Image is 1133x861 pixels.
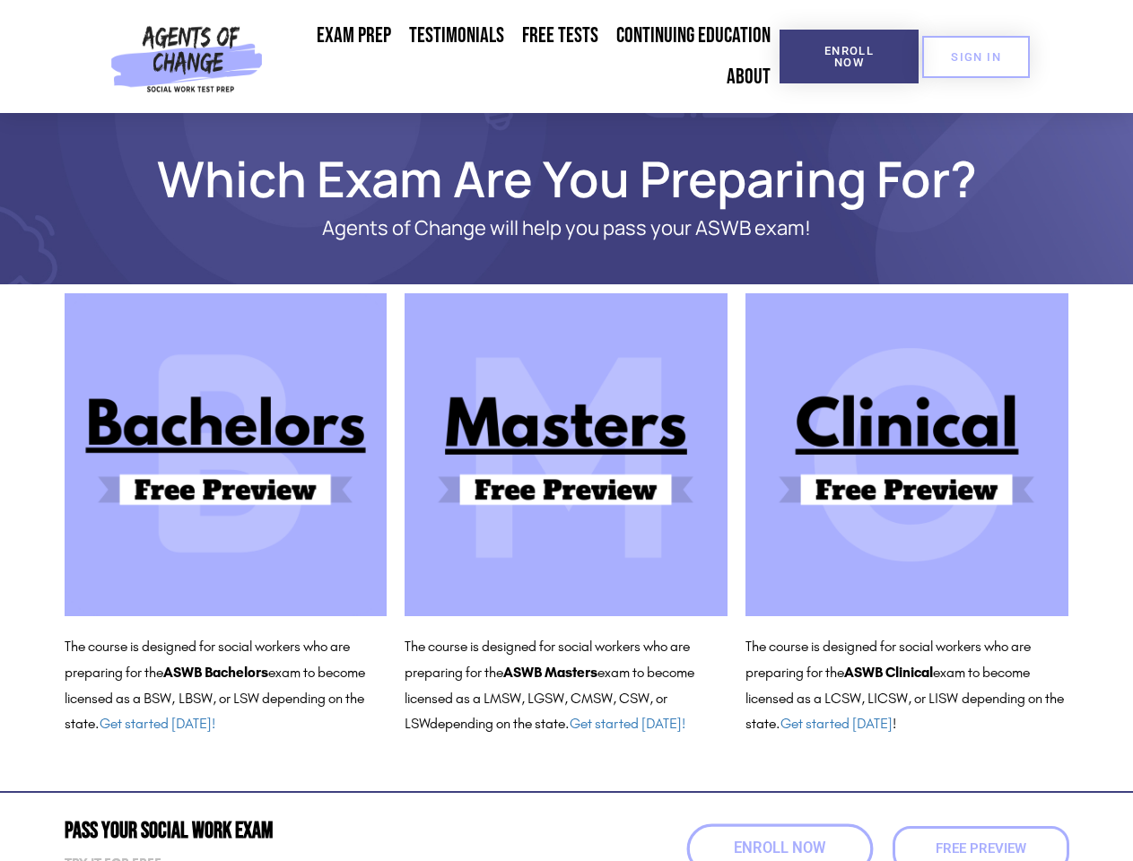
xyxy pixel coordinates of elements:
[405,634,728,737] p: The course is designed for social workers who are preparing for the exam to become licensed as a ...
[734,841,825,857] span: Enroll Now
[503,664,597,681] b: ASWB Masters
[400,15,513,57] a: Testimonials
[780,30,919,83] a: Enroll Now
[808,45,890,68] span: Enroll Now
[776,715,896,732] span: . !
[951,51,1001,63] span: SIGN IN
[430,715,685,732] span: depending on the state.
[100,715,215,732] a: Get started [DATE]!
[844,664,933,681] b: ASWB Clinical
[65,820,558,842] h2: Pass Your Social Work Exam
[308,15,400,57] a: Exam Prep
[570,715,685,732] a: Get started [DATE]!
[56,158,1078,199] h1: Which Exam Are You Preparing For?
[745,634,1068,737] p: The course is designed for social workers who are preparing for the exam to become licensed as a ...
[270,15,780,98] nav: Menu
[607,15,780,57] a: Continuing Education
[780,715,893,732] a: Get started [DATE]
[127,217,1007,239] p: Agents of Change will help you pass your ASWB exam!
[936,842,1026,856] span: Free Preview
[513,15,607,57] a: Free Tests
[718,57,780,98] a: About
[922,36,1030,78] a: SIGN IN
[65,634,388,737] p: The course is designed for social workers who are preparing for the exam to become licensed as a ...
[163,664,268,681] b: ASWB Bachelors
